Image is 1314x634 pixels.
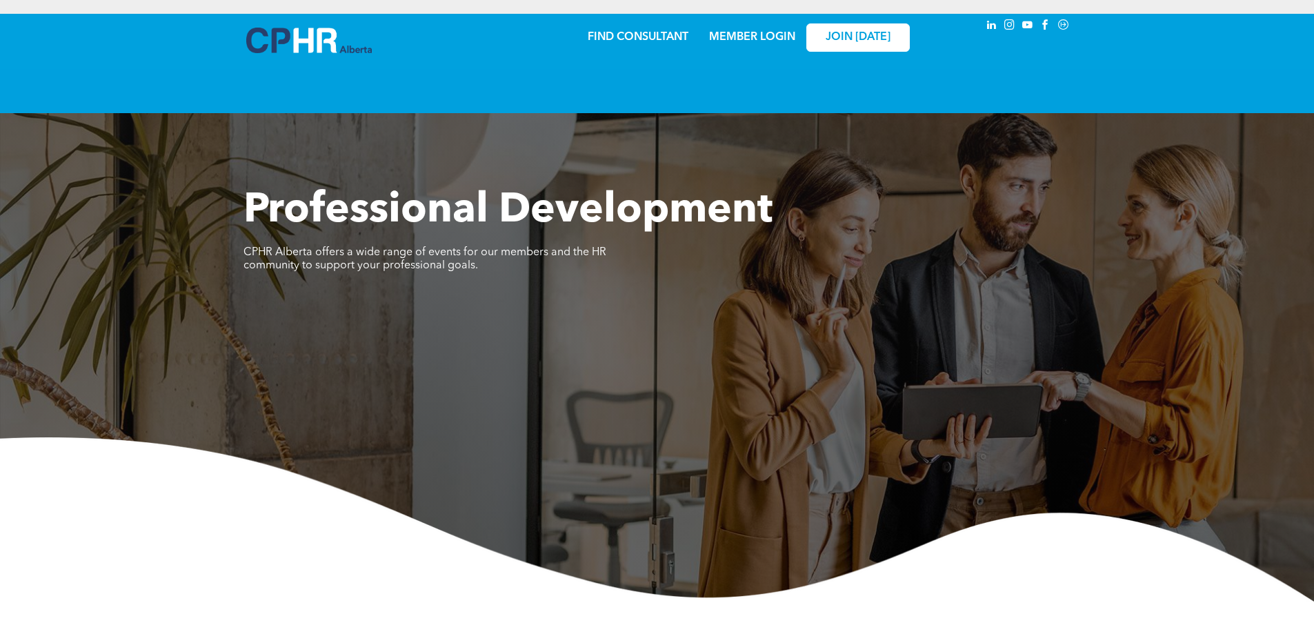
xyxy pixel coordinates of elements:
[1056,17,1071,36] a: Social network
[243,190,773,232] span: Professional Development
[826,31,890,44] span: JOIN [DATE]
[1002,17,1017,36] a: instagram
[246,28,372,53] img: A blue and white logo for cp alberta
[709,32,795,43] a: MEMBER LOGIN
[243,247,606,271] span: CPHR Alberta offers a wide range of events for our members and the HR community to support your p...
[1038,17,1053,36] a: facebook
[588,32,688,43] a: FIND CONSULTANT
[984,17,999,36] a: linkedin
[1020,17,1035,36] a: youtube
[806,23,910,52] a: JOIN [DATE]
